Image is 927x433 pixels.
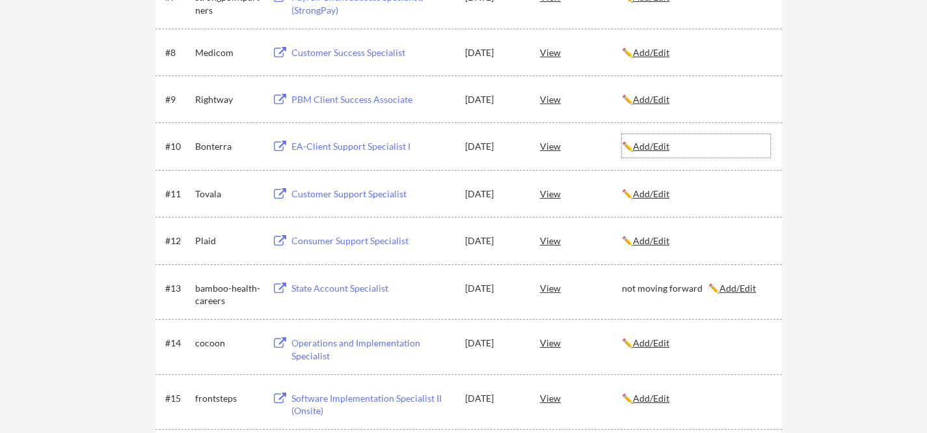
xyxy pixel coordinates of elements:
div: [DATE] [465,46,522,59]
u: Add/Edit [633,94,669,105]
u: Add/Edit [633,235,669,246]
u: Add/Edit [633,47,669,58]
div: Medicom [195,46,260,59]
div: #10 [165,140,191,153]
u: Add/Edit [633,393,669,404]
div: Customer Support Specialist [291,188,453,201]
div: [DATE] [465,337,522,350]
div: [DATE] [465,234,522,247]
div: View [540,331,622,354]
div: Rightway [195,93,260,106]
div: Consumer Support Specialist [291,234,453,247]
div: PBM Client Success Associate [291,93,453,106]
div: frontsteps [195,392,260,405]
div: View [540,134,622,158]
div: #14 [165,337,191,350]
u: Add/Edit [633,188,669,199]
div: ✏️ [622,392,770,405]
div: not moving forward ✏️ [622,282,770,295]
div: View [540,40,622,64]
div: #12 [165,234,191,247]
div: View [540,87,622,111]
div: #15 [165,392,191,405]
div: [DATE] [465,392,522,405]
div: View [540,386,622,410]
div: [DATE] [465,140,522,153]
div: cocoon [195,337,260,350]
div: Customer Success Specialist [291,46,453,59]
u: Add/Edit [633,337,669,348]
div: #9 [165,93,191,106]
div: View [540,276,622,300]
div: #8 [165,46,191,59]
div: State Account Specialist [291,282,453,295]
div: Tovala [195,188,260,201]
div: Bonterra [195,140,260,153]
div: ✏️ [622,46,770,59]
div: ✏️ [622,93,770,106]
u: Add/Edit [633,141,669,152]
div: Operations and Implementation Specialist [291,337,453,362]
div: [DATE] [465,282,522,295]
div: #11 [165,188,191,201]
div: View [540,229,622,252]
div: Software Implementation Specialist II (Onsite) [291,392,453,417]
div: ✏️ [622,337,770,350]
div: ✏️ [622,140,770,153]
div: ✏️ [622,188,770,201]
div: EA-Client Support Specialist I [291,140,453,153]
div: #13 [165,282,191,295]
div: Plaid [195,234,260,247]
div: View [540,182,622,205]
div: [DATE] [465,188,522,201]
div: [DATE] [465,93,522,106]
u: Add/Edit [719,283,756,294]
div: ✏️ [622,234,770,247]
div: bamboo-health-careers [195,282,260,307]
